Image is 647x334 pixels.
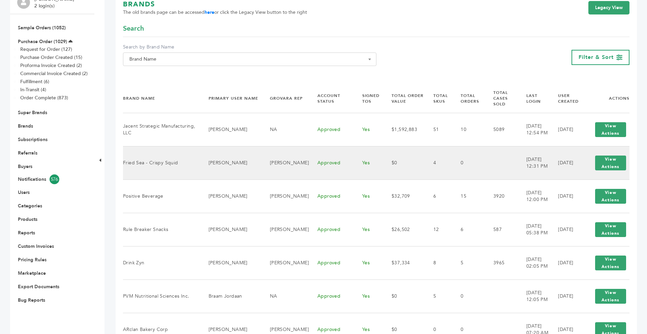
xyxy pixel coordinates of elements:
td: $37,334 [383,246,425,279]
td: Drink Zyn [123,246,200,279]
span: Brand Name [127,55,373,64]
td: Yes [354,246,383,279]
td: [DATE] 02:05 PM [518,246,550,279]
a: Products [18,216,37,223]
a: Brands [18,123,33,129]
td: 51 [425,113,453,146]
td: Yes [354,146,383,179]
td: 587 [485,213,518,246]
td: 6 [425,179,453,213]
a: Legacy View [588,1,629,14]
td: 5 [452,246,485,279]
td: Approved [309,179,354,213]
button: View Actions [595,222,626,237]
label: Search by Brand Name [123,44,376,51]
th: Primary User Name [200,84,261,113]
td: Approved [309,279,354,313]
span: Brand Name [123,53,376,66]
td: PVM Nutritional Sciences Inc. [123,279,200,313]
td: [PERSON_NAME] [261,213,309,246]
a: here [205,9,214,15]
td: Approved [309,246,354,279]
td: [DATE] [550,113,583,146]
a: Bug Reports [18,297,45,303]
th: Total Order Value [383,84,425,113]
th: User Created [550,84,583,113]
td: 0 [452,279,485,313]
td: $26,502 [383,213,425,246]
td: [PERSON_NAME] [261,246,309,279]
td: 4 [425,146,453,179]
td: 8 [425,246,453,279]
a: Subscriptions [18,136,48,143]
td: 5 [425,279,453,313]
td: [PERSON_NAME] [200,246,261,279]
td: 15 [452,179,485,213]
a: Pricing Rules [18,257,47,263]
td: [PERSON_NAME] [200,213,261,246]
td: [PERSON_NAME] [261,179,309,213]
a: Buyers [18,163,32,170]
span: Search [123,24,144,33]
td: 10 [452,113,485,146]
span: Filter & Sort [579,54,614,61]
a: Custom Invoices [18,243,54,249]
td: [DATE] 05:38 PM [518,213,550,246]
td: Fried Sea - Crispy Squid [123,146,200,179]
button: View Actions [595,256,626,270]
th: Total Orders [452,84,485,113]
a: Commercial Invoice Created (2) [20,70,88,77]
a: Marketplace [18,270,46,276]
td: [DATE] [550,213,583,246]
td: [DATE] 12:00 PM [518,179,550,213]
td: 6 [452,213,485,246]
a: Fulfillment (6) [20,78,49,85]
a: In-Transit (4) [20,87,46,93]
td: $1,592,883 [383,113,425,146]
td: Approved [309,146,354,179]
td: [DATE] [550,246,583,279]
td: [PERSON_NAME] [200,179,261,213]
td: Yes [354,179,383,213]
td: NA [261,279,309,313]
a: Purchase Order Created (15) [20,54,82,61]
td: Yes [354,213,383,246]
a: Categories [18,203,42,209]
th: Brand Name [123,84,200,113]
a: Users [18,189,30,196]
span: 576 [50,174,59,184]
th: Actions [583,84,629,113]
td: [DATE] [550,279,583,313]
td: 0 [452,146,485,179]
td: Positive Beverage [123,179,200,213]
td: $0 [383,279,425,313]
td: Approved [309,113,354,146]
td: Jacent Strategic Manufacturing, LLC [123,113,200,146]
button: View Actions [595,189,626,204]
td: [PERSON_NAME] [261,146,309,179]
th: Signed TOS [354,84,383,113]
button: View Actions [595,289,626,304]
td: $32,709 [383,179,425,213]
span: The old brands page can be accessed or click the Legacy View button to the right [123,9,307,16]
a: Export Documents [18,283,59,290]
th: Grovara Rep [261,84,309,113]
td: 5089 [485,113,518,146]
a: Request for Order (127) [20,46,72,53]
a: Notifications576 [18,174,87,184]
th: Account Status [309,84,354,113]
a: Sample Orders (1052) [18,25,66,31]
a: Super Brands [18,109,47,116]
td: [DATE] 12:05 PM [518,279,550,313]
th: Total Cases Sold [485,84,518,113]
th: Total SKUs [425,84,453,113]
a: Reports [18,230,35,236]
td: NA [261,113,309,146]
td: [PERSON_NAME] [200,113,261,146]
td: [DATE] 12:54 PM [518,113,550,146]
a: Order Complete (873) [20,95,68,101]
td: Yes [354,113,383,146]
a: Referrals [18,150,37,156]
td: [PERSON_NAME] [200,146,261,179]
button: View Actions [595,156,626,170]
